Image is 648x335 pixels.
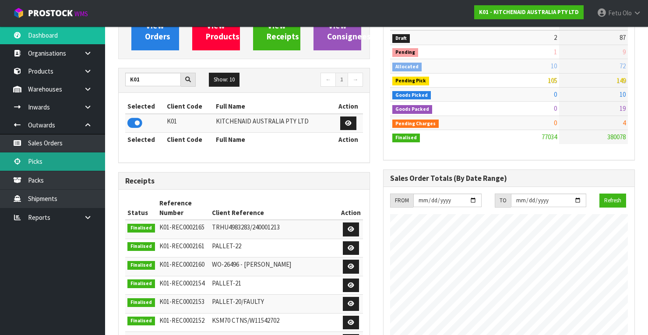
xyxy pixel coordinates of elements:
span: 105 [548,76,557,85]
span: Goods Picked [392,91,431,100]
span: ProStock [28,7,73,19]
td: K01 [165,114,214,133]
span: Finalised [127,298,155,307]
th: Action [333,133,363,147]
nav: Page navigation [251,73,363,88]
span: Finalised [127,317,155,325]
span: 87 [620,33,626,42]
span: WO-26496 - [PERSON_NAME] [212,260,291,268]
span: 77034 [542,133,557,141]
span: K01-REC0002154 [159,279,204,287]
span: 149 [616,76,626,85]
div: TO [495,194,511,208]
span: Finalised [127,261,155,270]
button: Show: 10 [209,73,239,87]
th: Client Code [165,133,214,147]
th: Selected [125,133,165,147]
td: KITCHENAID AUSTRALIA PTY LTD [214,114,333,133]
span: KSM70 CTNS/W11542702 [212,316,279,324]
span: PALLET-21 [212,279,241,287]
span: Olo [623,9,632,17]
a: K01 - KITCHENAID AUSTRALIA PTY LTD [474,5,584,19]
th: Full Name [214,99,333,113]
th: Reference Number [157,196,210,220]
span: Draft [392,34,410,43]
input: Search clients [125,73,181,86]
button: Refresh [599,194,626,208]
span: View Products [206,9,239,42]
span: 0 [554,90,557,99]
span: 10 [551,62,557,70]
span: 72 [620,62,626,70]
span: Goods Packed [392,105,432,114]
strong: K01 - KITCHENAID AUSTRALIA PTY LTD [479,8,579,16]
span: 0 [554,104,557,113]
span: K01-REC0002153 [159,297,204,306]
h3: Receipts [125,177,363,185]
span: 19 [620,104,626,113]
span: 4 [623,119,626,127]
span: 9 [623,48,626,56]
span: View Receipts [267,9,299,42]
span: Pending [392,48,418,57]
th: Client Reference [210,196,339,220]
a: 1 [335,73,348,87]
span: 0 [554,119,557,127]
div: FROM [390,194,413,208]
span: 380078 [607,133,626,141]
span: Pending Pick [392,77,429,85]
span: K01-REC0002152 [159,316,204,324]
a: → [348,73,363,87]
span: K01-REC0002165 [159,223,204,231]
span: K01-REC0002161 [159,242,204,250]
th: Full Name [214,133,333,147]
th: Action [339,196,363,220]
h3: Sales Order Totals (By Date Range) [390,174,628,183]
th: Client Code [165,99,214,113]
a: ← [320,73,336,87]
span: 1 [554,48,557,56]
th: Selected [125,99,165,113]
span: 10 [620,90,626,99]
span: 2 [554,33,557,42]
span: View Orders [145,9,170,42]
span: PALLET-20/FAULTY [212,297,264,306]
small: WMS [74,10,88,18]
span: Finalised [127,224,155,233]
span: PALLET-22 [212,242,241,250]
span: TRHU4983283/240001213 [212,223,280,231]
img: cube-alt.png [13,7,24,18]
span: Finalised [127,279,155,288]
span: Allocated [392,63,422,71]
span: Fetu [608,9,621,17]
th: Status [125,196,157,220]
span: K01 [503,19,514,27]
th: Action [333,99,363,113]
span: Finalised [127,242,155,251]
span: Pending Charges [392,120,439,128]
span: Finalised [392,134,420,142]
span: K01-REC0002160 [159,260,204,268]
span: View Consignees [327,9,371,42]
